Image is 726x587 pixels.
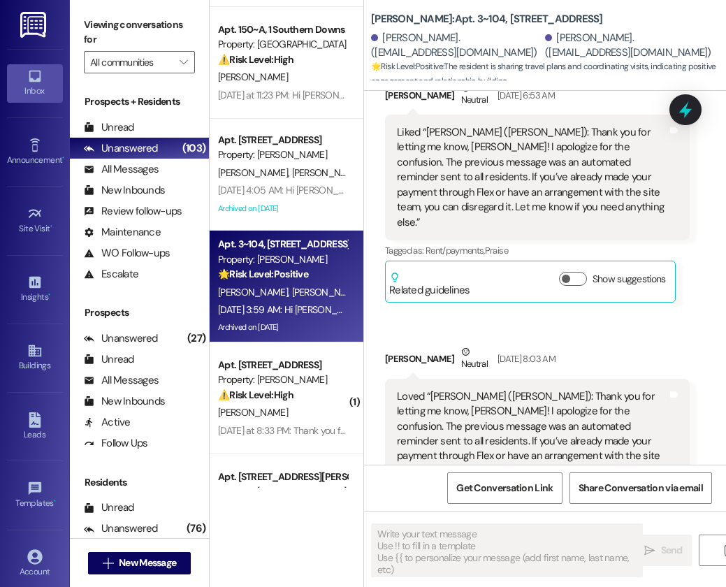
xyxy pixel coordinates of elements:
div: Unanswered [84,141,158,156]
div: Neutral [458,80,491,110]
strong: ⚠️ Risk Level: High [218,53,293,66]
span: • [54,496,56,506]
div: Prospects + Residents [70,94,209,109]
div: (103) [179,138,209,159]
div: [DATE] 6:53 AM [494,88,555,103]
span: [PERSON_NAME] [292,286,362,298]
div: Property: [GEOGRAPHIC_DATA] [218,37,347,52]
div: Apt. 3~104, [STREET_ADDRESS] [218,237,347,252]
div: [PERSON_NAME]. ([EMAIL_ADDRESS][DOMAIN_NAME]) [371,31,542,61]
div: WO Follow-ups [84,246,170,261]
div: New Inbounds [84,394,165,409]
a: Account [7,545,63,583]
span: Praise [485,245,508,256]
div: Unanswered [84,521,158,536]
div: Property: [PERSON_NAME] [218,147,347,162]
div: Unread [84,500,134,515]
a: Site Visit • [7,202,63,240]
div: Follow Ups [84,436,148,451]
span: • [48,290,50,300]
div: Archived on [DATE] [217,200,349,217]
span: Rent/payments , [426,245,485,256]
a: Insights • [7,270,63,308]
div: Review follow-ups [84,204,182,219]
strong: 🌟 Risk Level: Positive [371,61,443,72]
div: [PERSON_NAME]. ([EMAIL_ADDRESS][DOMAIN_NAME]) [545,31,716,61]
button: Share Conversation via email [569,472,712,504]
label: Viewing conversations for [84,14,195,51]
span: Send [661,543,683,558]
a: Templates • [7,477,63,514]
div: Unread [84,352,134,367]
b: [PERSON_NAME]: Apt. 3~104, [STREET_ADDRESS] [371,12,603,27]
span: • [62,153,64,163]
div: Maintenance [84,225,161,240]
div: Unanswered [84,331,158,346]
span: : The resident is sharing travel plans and coordinating visits, indicating positive engagement an... [371,59,726,89]
div: All Messages [84,373,159,388]
a: Inbox [7,64,63,102]
span: [PERSON_NAME] [292,166,362,179]
i:  [180,57,187,68]
div: Liked “[PERSON_NAME] ([PERSON_NAME]): Thank you for letting me know, [PERSON_NAME]! I apologize f... [397,125,667,230]
button: New Message [88,552,191,574]
div: Unread [84,120,134,135]
div: Escalate [84,267,138,282]
div: [DATE] 8:03 AM [494,352,556,366]
div: [PERSON_NAME] [385,80,690,115]
div: New Inbounds [84,183,165,198]
strong: ⚠️ Risk Level: High [218,389,293,401]
span: Get Conversation Link [456,481,553,495]
div: Prospects [70,305,209,320]
div: Property: [PERSON_NAME] [218,372,347,387]
span: [PERSON_NAME] [218,406,288,419]
div: Apt. [STREET_ADDRESS][PERSON_NAME] [218,470,347,484]
div: Property: [PERSON_NAME] [218,252,347,267]
span: New Message [119,556,176,570]
i:  [103,558,113,569]
div: Property: [GEOGRAPHIC_DATA] [218,484,347,499]
div: Apt. [STREET_ADDRESS] [218,358,347,372]
button: Send [636,535,692,566]
span: [PERSON_NAME] [218,286,292,298]
i:  [644,545,655,556]
span: Share Conversation via email [579,481,703,495]
div: Active [84,415,131,430]
a: Buildings [7,339,63,377]
span: [PERSON_NAME] [218,71,288,83]
div: Neutral [458,345,491,374]
div: Apt. [STREET_ADDRESS] [218,133,347,147]
div: Apt. 150~A, 1 Southern Downs [218,22,347,37]
strong: 🌟 Risk Level: Positive [218,268,308,280]
span: • [50,222,52,231]
label: Show suggestions [593,272,666,287]
div: Tagged as: [385,240,690,261]
div: Loved “[PERSON_NAME] ([PERSON_NAME]): Thank you for letting me know, [PERSON_NAME]! I apologize f... [397,389,667,494]
img: ResiDesk Logo [20,12,49,38]
span: [PERSON_NAME] [218,166,292,179]
div: Related guidelines [389,272,470,298]
div: Residents [70,475,209,490]
div: [PERSON_NAME] [385,345,690,379]
a: Leads [7,408,63,446]
button: Get Conversation Link [447,472,562,504]
div: Archived on [DATE] [217,319,349,336]
div: All Messages [84,162,159,177]
div: (76) [183,518,209,539]
div: (27) [184,328,209,349]
input: All communities [90,51,173,73]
